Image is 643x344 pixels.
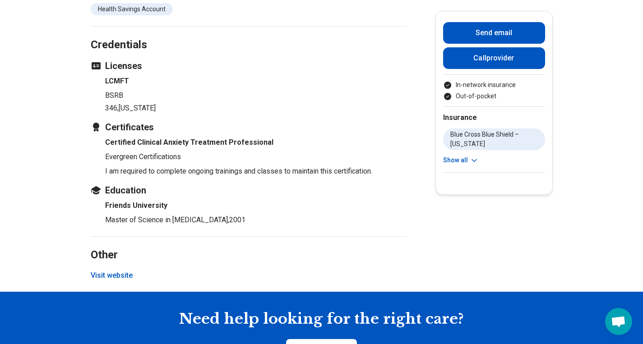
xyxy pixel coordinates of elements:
[117,104,156,112] span: , [US_STATE]
[91,226,407,263] h2: Other
[91,16,407,53] h2: Credentials
[105,166,407,177] p: I am required to complete ongoing trainings and classes to maintain this certification.
[105,200,407,211] h4: Friends University
[105,76,407,87] h4: LCMFT
[91,121,407,133] h3: Certificates
[105,151,407,162] p: Evergreen Certifications
[443,112,545,123] h2: Insurance
[443,22,545,44] button: Send email
[7,310,636,329] h2: Need help looking for the right care?
[443,128,545,150] li: Blue Cross Blue Shield – [US_STATE]
[91,184,407,197] h3: Education
[105,137,407,148] h4: Certified Clinical Anxiety Treatment Professional
[443,80,545,101] ul: Payment options
[443,92,545,101] li: Out-of-pocket
[91,3,173,15] li: Health Savings Account
[443,80,545,90] li: In-network insurance
[105,90,407,101] p: BSRB
[91,60,407,72] h3: Licenses
[443,47,545,69] button: Callprovider
[105,215,407,225] p: Master of Science in [MEDICAL_DATA] , 2001
[91,270,133,281] button: Visit website
[443,156,479,165] button: Show all
[105,103,407,114] p: 346
[605,308,632,335] div: Open chat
